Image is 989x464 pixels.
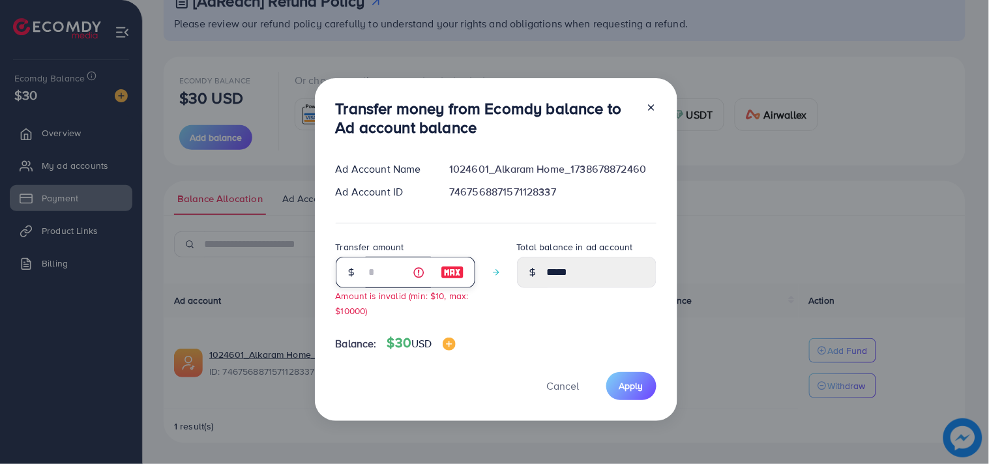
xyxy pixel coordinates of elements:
span: USD [411,336,432,351]
h4: $30 [387,335,456,351]
div: 7467568871571128337 [439,184,666,199]
h3: Transfer money from Ecomdy balance to Ad account balance [336,99,636,137]
span: Balance: [336,336,377,351]
span: Cancel [547,379,580,393]
button: Cancel [531,372,596,400]
div: 1024601_Alkaram Home_1738678872460 [439,162,666,177]
div: Ad Account Name [325,162,439,177]
div: Ad Account ID [325,184,439,199]
img: image [441,265,464,280]
img: image [443,338,456,351]
span: Apply [619,379,643,392]
label: Total balance in ad account [517,240,633,254]
button: Apply [606,372,657,400]
label: Transfer amount [336,240,404,254]
small: Amount is invalid (min: $10, max: $10000) [336,289,469,317]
